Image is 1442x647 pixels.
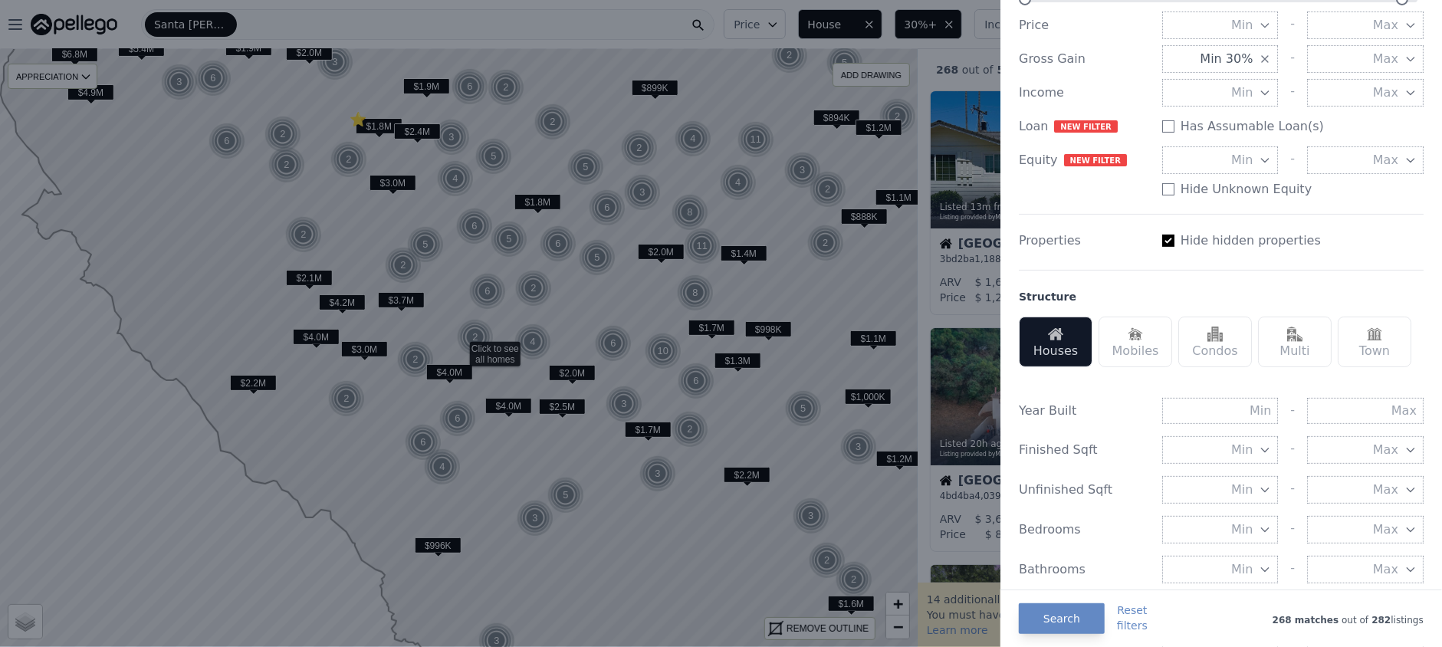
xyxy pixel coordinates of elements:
[1181,232,1321,250] label: Hide hidden properties
[1019,441,1150,459] div: Finished Sqft
[1373,16,1398,34] span: Max
[1290,79,1295,107] div: -
[1273,615,1339,626] span: 268 matches
[1019,84,1150,102] div: Income
[1231,521,1253,539] span: Min
[1287,327,1302,342] img: Multi
[1064,154,1127,166] span: NEW FILTER
[1307,79,1424,107] button: Max
[1307,436,1424,464] button: Max
[1054,120,1117,133] span: NEW FILTER
[1019,317,1092,367] div: Houses
[1373,441,1398,459] span: Max
[1162,556,1279,583] button: Min
[1338,317,1411,367] div: Town
[1231,84,1253,102] span: Min
[1373,50,1398,68] span: Max
[1019,16,1150,34] div: Price
[1368,615,1391,626] span: 282
[1307,476,1424,504] button: Max
[1162,45,1279,73] button: Min 30%
[1231,481,1253,499] span: Min
[1048,327,1063,342] img: Houses
[1019,50,1150,68] div: Gross Gain
[1373,84,1398,102] span: Max
[1367,327,1382,342] img: Town
[1231,560,1253,579] span: Min
[1307,556,1424,583] button: Max
[1181,117,1324,136] label: Has Assumable Loan(s)
[1290,476,1295,504] div: -
[1258,317,1332,367] div: Multi
[1128,327,1143,342] img: Mobiles
[1162,436,1279,464] button: Min
[1019,481,1150,499] div: Unfinished Sqft
[1148,611,1424,626] div: out of listings
[1019,603,1105,634] button: Search
[1307,11,1424,39] button: Max
[1373,560,1398,579] span: Max
[1290,436,1295,464] div: -
[1181,180,1312,199] label: Hide Unknown Equity
[1019,117,1150,136] div: Loan
[1019,402,1150,420] div: Year Built
[1178,317,1252,367] div: Condos
[1373,481,1398,499] span: Max
[1019,560,1150,579] div: Bathrooms
[1099,317,1172,367] div: Mobiles
[1019,232,1150,250] div: Properties
[1231,151,1253,169] span: Min
[1162,516,1279,544] button: Min
[1200,50,1253,68] span: Min 30%
[1162,11,1279,39] button: Min
[1307,516,1424,544] button: Max
[1290,11,1295,39] div: -
[1162,398,1279,424] input: Min
[1162,79,1279,107] button: Min
[1019,521,1150,539] div: Bedrooms
[1290,45,1295,73] div: -
[1019,151,1150,169] div: Equity
[1162,146,1279,174] button: Min
[1019,289,1076,304] div: Structure
[1307,146,1424,174] button: Max
[1373,521,1398,539] span: Max
[1207,327,1223,342] img: Condos
[1290,146,1295,174] div: -
[1307,398,1424,424] input: Max
[1290,398,1295,424] div: -
[1231,16,1253,34] span: Min
[1373,151,1398,169] span: Max
[1290,556,1295,583] div: -
[1231,441,1253,459] span: Min
[1117,603,1148,633] button: Resetfilters
[1307,45,1424,73] button: Max
[1290,516,1295,544] div: -
[1162,476,1279,504] button: Min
